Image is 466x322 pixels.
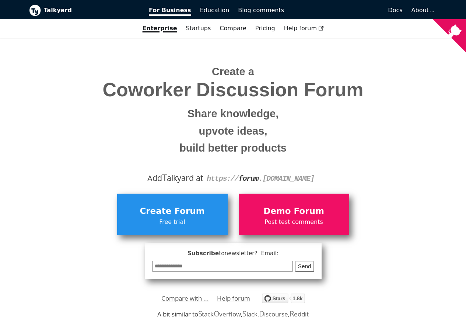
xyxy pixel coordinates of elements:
a: Pricing [251,22,280,35]
span: Education [200,7,230,14]
span: O [214,308,220,319]
span: Post test comments [242,217,346,227]
a: Discourse [259,310,288,318]
b: Talkyard [44,6,139,15]
a: Create ForumFree trial [117,194,228,235]
small: build better products [35,139,432,157]
small: upvote ideas, [35,122,432,140]
a: Talkyard logoTalkyard [29,4,139,16]
span: Help forum [284,25,324,32]
span: Create a [212,66,254,77]
a: Enterprise [138,22,182,35]
a: Education [196,4,234,17]
span: D [259,308,264,319]
span: Subscribe [152,249,314,258]
strong: forum [239,174,259,183]
a: Help forum [217,293,250,304]
a: Reddit [290,310,309,318]
button: Send [295,261,314,272]
span: For Business [149,7,191,16]
code: https:// . [DOMAIN_NAME] [207,174,314,183]
a: Slack [242,310,257,318]
a: Demo ForumPost test comments [239,194,349,235]
span: Demo Forum [242,204,346,218]
span: to newsletter ? Email: [219,250,278,257]
span: Blog comments [238,7,284,14]
a: StackOverflow [198,310,241,318]
span: S [242,308,246,319]
a: Star debiki/talkyard on GitHub [262,295,305,305]
a: Blog comments [234,4,288,17]
a: About [411,7,433,14]
img: Talkyard logo [29,4,41,16]
span: R [290,308,294,319]
img: talkyard.svg [262,294,305,303]
a: For Business [144,4,196,17]
span: S [198,308,202,319]
small: Share knowledge, [35,105,432,122]
a: Compare with ... [161,293,209,304]
span: Coworker Discussion Forum [35,79,432,100]
a: Startups [182,22,216,35]
span: Free trial [121,217,224,227]
span: Docs [388,7,402,14]
span: T [162,171,167,184]
a: Help forum [280,22,328,35]
a: Compare [220,25,246,32]
a: Docs [288,4,407,17]
div: Add alkyard at [35,172,432,184]
span: Create Forum [121,204,224,218]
